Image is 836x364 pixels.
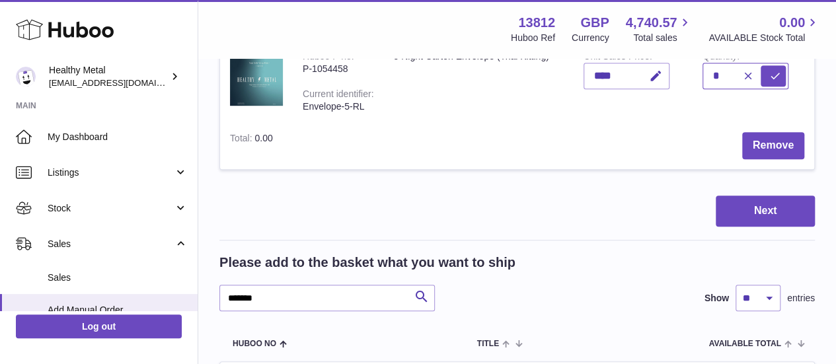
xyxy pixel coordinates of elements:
span: My Dashboard [48,131,188,143]
a: 4,740.57 Total sales [626,14,693,44]
span: Listings [48,166,174,179]
h2: Please add to the basket what you want to ship [219,254,515,272]
span: Stock [48,202,174,215]
div: P-1054458 [303,63,373,75]
div: Currency [572,32,609,44]
span: Huboo no [233,340,276,348]
div: Current identifier [303,89,373,102]
button: Next [716,196,815,227]
span: Title [477,340,499,348]
td: 5 Night Carton Envelope (Trial Kitting) [383,40,574,122]
label: Show [704,292,729,305]
span: entries [787,292,815,305]
span: AVAILABLE Total [709,340,781,348]
span: [EMAIL_ADDRESS][DOMAIN_NAME] [49,77,194,88]
span: Add Manual Order [48,304,188,316]
span: Total sales [633,32,692,44]
strong: 13812 [518,14,555,32]
span: AVAILABLE Stock Total [708,32,820,44]
label: Total [230,133,254,147]
img: internalAdmin-13812@internal.huboo.com [16,67,36,87]
span: 0.00 [254,133,272,143]
div: Envelope-5-RL [303,100,373,113]
span: Sales [48,238,174,250]
span: 0.00 [779,14,805,32]
img: 5 Night Carton Envelope (Trial Kitting) [230,50,283,106]
a: Log out [16,314,182,338]
a: 0.00 AVAILABLE Stock Total [708,14,820,44]
span: 4,740.57 [626,14,677,32]
strong: GBP [580,14,609,32]
div: Huboo Ref [511,32,555,44]
button: Remove [742,132,804,159]
div: Healthy Metal [49,64,168,89]
span: Sales [48,272,188,284]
